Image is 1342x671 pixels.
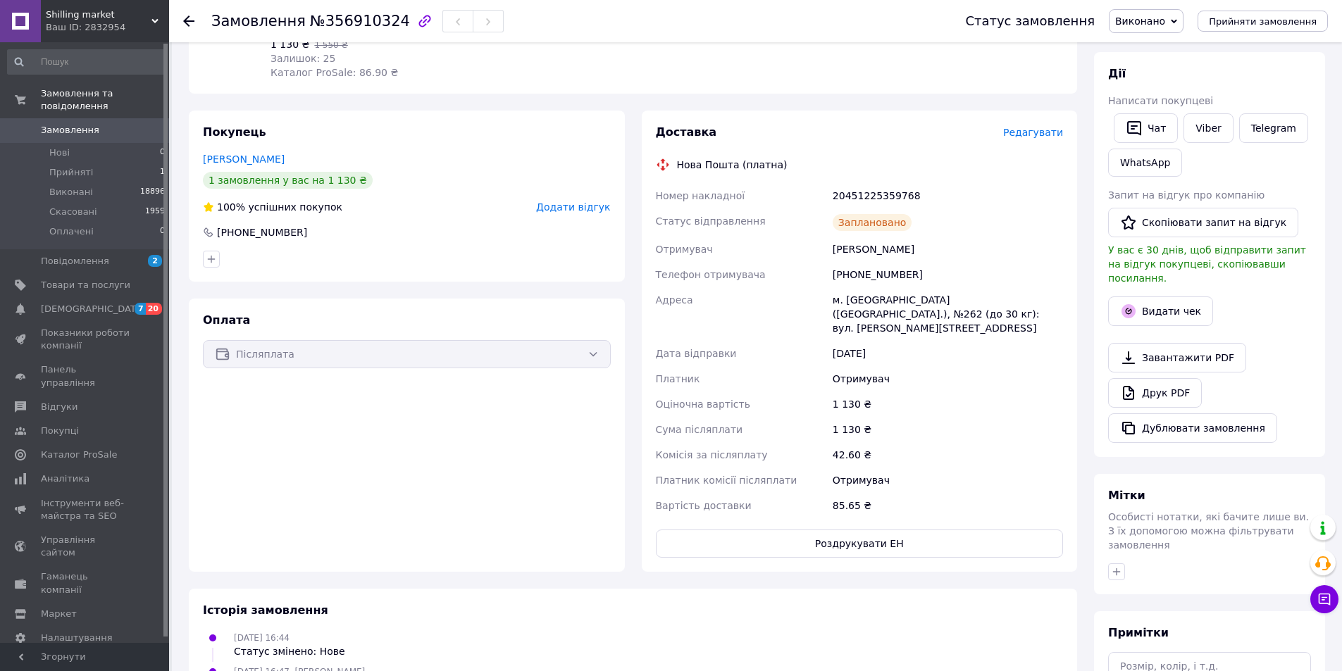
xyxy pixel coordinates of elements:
[830,493,1066,518] div: 85.65 ₴
[216,225,309,239] div: [PHONE_NUMBER]
[656,424,743,435] span: Сума післяплати
[656,529,1064,558] button: Роздрукувати ЕН
[41,472,89,485] span: Аналітика
[7,49,166,75] input: Пошук
[203,153,285,165] a: [PERSON_NAME]
[314,40,347,50] span: 1 550 ₴
[41,255,109,268] span: Повідомлення
[49,225,94,238] span: Оплачені
[203,603,328,617] span: Історія замовлення
[1003,127,1063,138] span: Редагувати
[656,500,752,511] span: Вартість доставки
[41,303,145,315] span: [DEMOGRAPHIC_DATA]
[1108,489,1145,502] span: Мітки
[46,8,151,21] span: Shilling market
[41,87,169,113] span: Замовлення та повідомлення
[41,449,117,461] span: Каталог ProSale
[656,475,797,486] span: Платник комісії післяплати
[656,399,750,410] span: Оціночна вартість
[1108,343,1246,372] a: Завантажити PDF
[1108,413,1277,443] button: Дублювати замовлення
[656,244,713,255] span: Отримувач
[1198,11,1328,32] button: Прийняти замовлення
[160,146,165,159] span: 0
[830,468,1066,493] div: Отримувач
[1115,15,1165,27] span: Виконано
[536,201,610,213] span: Додати відгук
[160,166,165,179] span: 1
[46,21,169,34] div: Ваш ID: 2832954
[41,363,130,389] span: Панель управління
[183,14,194,28] div: Повернутися назад
[211,13,306,30] span: Замовлення
[656,373,700,384] span: Платник
[673,158,791,172] div: Нова Пошта (платна)
[656,215,766,227] span: Статус відправлення
[145,206,165,218] span: 1959
[1108,67,1126,80] span: Дії
[1108,511,1309,551] span: Особисті нотатки, які бачите лише ви. З їх допомогою можна фільтрувати замовлення
[1183,113,1233,143] a: Viber
[203,172,373,189] div: 1 замовлення у вас на 1 130 ₴
[1108,95,1213,106] span: Написати покупцеві
[656,294,693,306] span: Адреса
[160,225,165,238] span: 0
[830,262,1066,287] div: [PHONE_NUMBER]
[234,633,290,643] span: [DATE] 16:44
[234,644,345,658] div: Статус змінено: Нове
[830,287,1066,341] div: м. [GEOGRAPHIC_DATA] ([GEOGRAPHIC_DATA].), №262 (до 30 кг): вул. [PERSON_NAME][STREET_ADDRESS]
[49,206,97,218] span: Скасовані
[1108,626,1169,639] span: Примітки
[1108,189,1265,201] span: Запит на відгук про компанію
[830,366,1066,391] div: Отримувач
[830,341,1066,366] div: [DATE]
[656,449,768,460] span: Комісія за післяплату
[41,608,77,620] span: Маркет
[1114,113,1178,143] button: Чат
[271,53,335,64] span: Залишок: 25
[656,190,745,201] span: Номер накладної
[146,303,162,315] span: 20
[1108,244,1306,284] span: У вас є 30 днів, щоб відправити запит на відгук покупцеві, скопіювавши посилання.
[830,183,1066,208] div: 20451225359768
[203,313,250,327] span: Оплата
[148,255,162,267] span: 2
[1108,208,1298,237] button: Скопіювати запит на відгук
[965,14,1095,28] div: Статус замовлення
[49,186,93,199] span: Виконані
[830,391,1066,417] div: 1 130 ₴
[49,166,93,179] span: Прийняті
[41,279,130,291] span: Товари та послуги
[1239,113,1308,143] a: Telegram
[1209,16,1317,27] span: Прийняти замовлення
[49,146,70,159] span: Нові
[217,201,245,213] span: 100%
[1310,585,1338,613] button: Чат з покупцем
[41,570,130,596] span: Гаманець компанії
[830,237,1066,262] div: [PERSON_NAME]
[1108,149,1182,177] a: WhatsApp
[1108,296,1213,326] button: Видати чек
[41,425,79,437] span: Покупці
[656,125,717,139] span: Доставка
[310,13,410,30] span: №356910324
[203,200,342,214] div: успішних покупок
[41,632,113,644] span: Налаштування
[41,401,77,413] span: Відгуки
[1108,378,1202,408] a: Друк PDF
[41,327,130,352] span: Показники роботи компанії
[271,67,398,78] span: Каталог ProSale: 86.90 ₴
[830,417,1066,442] div: 1 130 ₴
[833,214,912,231] div: Заплановано
[135,303,146,315] span: 7
[656,348,737,359] span: Дата відправки
[830,442,1066,468] div: 42.60 ₴
[41,534,130,559] span: Управління сайтом
[271,39,309,50] span: 1 130 ₴
[41,124,99,137] span: Замовлення
[656,269,766,280] span: Телефон отримувача
[140,186,165,199] span: 18896
[41,497,130,522] span: Інструменти веб-майстра та SEO
[203,125,266,139] span: Покупець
